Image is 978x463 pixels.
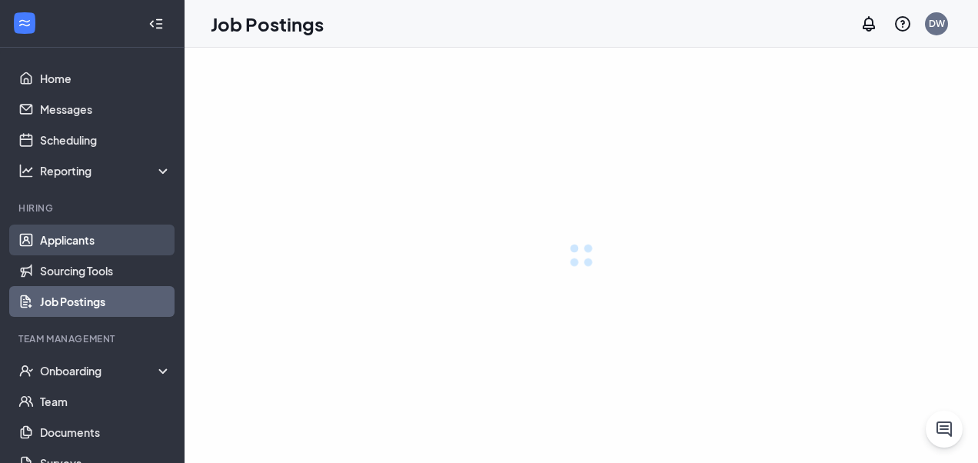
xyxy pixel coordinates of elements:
div: Team Management [18,332,168,345]
svg: UserCheck [18,363,34,378]
div: Hiring [18,202,168,215]
a: Sourcing Tools [40,255,171,286]
div: Reporting [40,163,172,178]
svg: WorkstreamLogo [17,15,32,31]
a: Applicants [40,225,171,255]
a: Job Postings [40,286,171,317]
a: Scheduling [40,125,171,155]
svg: Notifications [860,15,878,33]
svg: Collapse [148,16,164,32]
svg: ChatActive [935,420,953,438]
div: Onboarding [40,363,172,378]
svg: QuestionInfo [893,15,912,33]
button: ChatActive [926,411,963,448]
div: DW [929,17,945,30]
h1: Job Postings [211,11,324,37]
a: Team [40,386,171,417]
a: Messages [40,94,171,125]
svg: Analysis [18,163,34,178]
a: Home [40,63,171,94]
a: Documents [40,417,171,448]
